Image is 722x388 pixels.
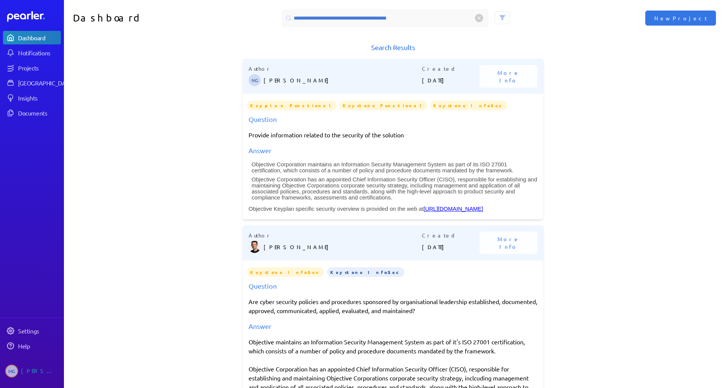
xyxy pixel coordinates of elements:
[249,130,537,139] p: Provide information related to the security of the solution
[21,365,59,377] div: [PERSON_NAME]
[430,100,507,110] span: Keystone InfoSec
[18,327,60,335] div: Settings
[243,42,543,53] h1: Search Results
[18,34,60,41] div: Dashboard
[18,94,60,102] div: Insights
[18,342,60,350] div: Help
[479,65,537,88] button: More Info
[249,297,537,315] p: Are cyber security policies and procedures sponsored by organisational leadership established, do...
[3,324,61,338] a: Settings
[423,205,483,212] a: [URL][DOMAIN_NAME]
[645,11,716,26] button: New Project
[249,231,422,239] p: Author
[488,69,528,84] span: More Info
[264,239,422,254] p: [PERSON_NAME]
[488,235,528,250] span: More Info
[249,241,261,253] img: James Layton
[3,46,61,59] a: Notifications
[18,49,60,56] div: Notifications
[73,9,229,27] h1: Dashboard
[249,321,537,331] div: Answer
[247,100,337,110] span: Keyplan Functional
[3,91,61,105] a: Insights
[264,73,422,88] p: [PERSON_NAME]
[3,31,61,44] a: Dashboard
[422,73,480,88] p: [DATE]
[3,362,61,380] a: MG[PERSON_NAME]
[422,65,480,73] p: Created
[249,74,261,86] span: Natasha Gray
[249,205,483,212] span: Objective Keyplan specific security overview is provided on the web at
[3,106,61,120] a: Documents
[327,267,404,277] span: Keystone InfoSec
[3,76,61,90] a: [GEOGRAPHIC_DATA]
[3,61,61,75] a: Projects
[654,14,707,22] span: New Project
[7,11,61,22] a: Dashboard
[249,114,537,124] div: Question
[18,79,74,87] div: [GEOGRAPHIC_DATA]
[18,109,60,117] div: Documents
[249,65,422,73] p: Author
[340,100,427,110] span: Keystone Functional
[249,145,537,155] div: Answer
[18,64,60,72] div: Projects
[249,281,537,291] div: Question
[247,267,324,277] span: Keystone InfoSec
[422,231,480,239] p: Created
[422,239,480,254] p: [DATE]
[479,231,537,254] button: More Info
[3,339,61,353] a: Help
[5,365,18,377] span: Matt Green
[252,161,514,173] span: Objective Corporation maintains an Information Security Management System as part of its ISO 2700...
[252,176,537,201] span: Objective Corporation has an appointed Chief Information Security Officer (CISO), responsible for...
